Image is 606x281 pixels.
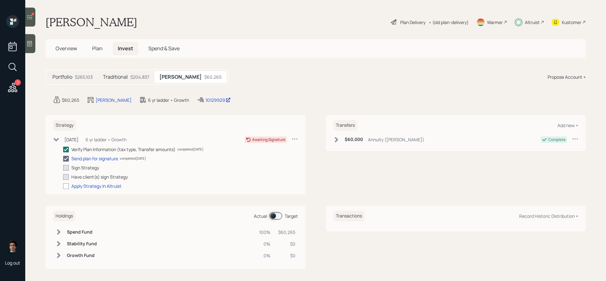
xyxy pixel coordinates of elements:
[5,260,20,266] div: Log out
[368,136,424,143] div: Annuity ([PERSON_NAME])
[148,45,180,52] span: Spend & Save
[75,74,93,80] div: $265,103
[259,241,270,247] div: 0%
[333,211,365,221] h6: Transactions
[204,74,222,80] div: $60,265
[285,213,298,219] div: Target
[56,45,77,52] span: Overview
[52,74,72,80] h5: Portfolio
[252,137,285,143] div: Awaiting Signature
[557,122,578,128] div: Add new +
[118,45,133,52] span: Invest
[278,252,295,259] div: $0
[548,74,586,80] div: Propose Account +
[548,137,566,143] div: Complete
[278,229,295,235] div: $60,265
[96,97,132,103] div: [PERSON_NAME]
[159,74,202,80] h5: [PERSON_NAME]
[6,240,19,252] img: harrison-schaefer-headshot-2.png
[148,97,189,103] div: 6 yr ladder • Growth
[71,183,122,189] div: Apply Strategy In Altruist
[259,252,270,259] div: 0%
[62,97,79,103] div: $60,265
[45,15,137,29] h1: [PERSON_NAME]
[53,120,76,131] h6: Strategy
[67,241,97,247] h6: Stability Fund
[278,241,295,247] div: $0
[15,79,21,86] div: 7
[177,147,203,152] div: completed [DATE]
[71,174,128,180] div: Have client(s) sign Strategy
[254,213,267,219] div: Actual
[562,19,581,26] div: Kustomer
[103,74,128,80] h5: Traditional
[71,155,118,162] div: Send plan for signature
[71,164,99,171] div: Sign Strategy
[205,97,231,103] div: 10129929
[525,19,540,26] div: Altruist
[120,156,146,161] div: completed [DATE]
[64,136,79,143] div: [DATE]
[259,229,270,235] div: 100%
[67,253,97,258] h6: Growth Fund
[130,74,149,80] div: $204,837
[92,45,103,52] span: Plan
[67,229,97,235] h6: Spend Fund
[333,120,357,131] h6: Transfers
[487,19,503,26] div: Warmer
[53,211,75,221] h6: Holdings
[71,146,175,153] div: Verify Plan Information (tax type, Transfer amounts)
[345,137,363,142] h6: $60,000
[429,19,469,26] div: • (old plan-delivery)
[519,213,578,219] div: Record Historic Distribution +
[86,136,127,143] div: 6 yr ladder • Growth
[400,19,425,26] div: Plan Delivery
